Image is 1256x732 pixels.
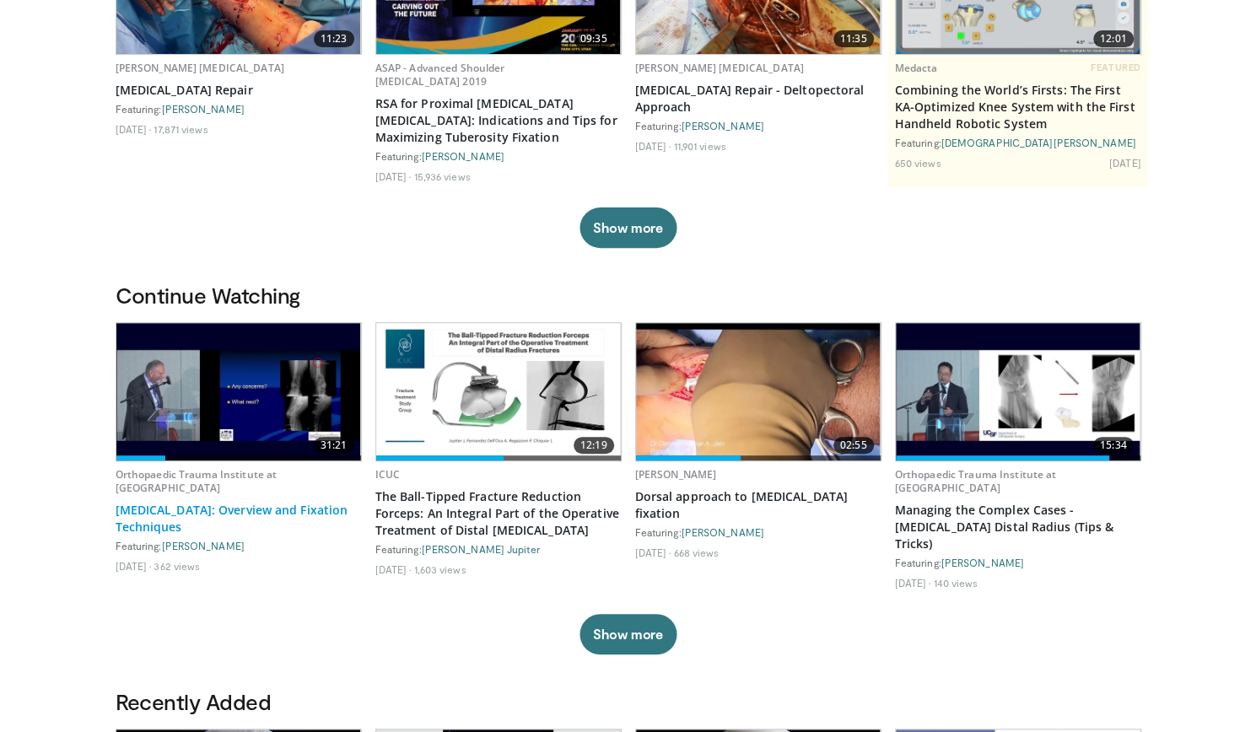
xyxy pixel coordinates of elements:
[116,539,362,552] div: Featuring:
[579,614,677,654] button: Show more
[1093,30,1134,47] span: 12:01
[422,543,540,555] a: [PERSON_NAME] Jupiter
[636,323,881,460] a: 02:55
[635,525,881,539] div: Featuring:
[314,437,354,454] span: 31:21
[682,120,764,132] a: [PERSON_NAME]
[1091,62,1140,73] span: FEATURED
[896,323,1140,460] a: 15:34
[116,122,152,136] li: [DATE]
[375,149,622,163] div: Featuring:
[116,467,278,495] a: Orthopaedic Trauma Institute at [GEOGRAPHIC_DATA]
[375,467,400,482] a: ICUC
[376,323,621,460] img: 81d7ee58-6712-4821-b33d-eed4fd13c26f.png.620x360_q85_upscale.png
[154,559,200,573] li: 362 views
[895,82,1141,132] a: Combining the World’s Firsts: The First KA-Optimized Knee System with the First Handheld Robotic ...
[673,546,719,559] li: 668 views
[574,30,614,47] span: 09:35
[375,95,622,146] a: RSA for Proximal [MEDICAL_DATA] [MEDICAL_DATA]: Indications and Tips for Maximizing Tuberosity Fi...
[896,323,1140,460] img: e8dba74b-20b1-4d92-ac84-ffe735ac248e.620x360_q85_upscale.jpg
[833,437,874,454] span: 02:55
[375,562,412,576] li: [DATE]
[941,557,1024,568] a: [PERSON_NAME]
[375,542,622,556] div: Featuring:
[116,559,152,573] li: [DATE]
[895,136,1141,149] div: Featuring:
[116,323,361,460] a: 31:21
[375,170,412,183] li: [DATE]
[895,556,1141,569] div: Featuring:
[635,488,881,522] a: Dorsal approach to [MEDICAL_DATA] fixation
[1093,437,1134,454] span: 15:34
[116,102,362,116] div: Featuring:
[895,156,941,170] li: 650 views
[422,150,504,162] a: [PERSON_NAME]
[154,122,208,136] li: 17,871 views
[162,540,245,552] a: [PERSON_NAME]
[833,30,874,47] span: 11:35
[574,437,614,454] span: 12:19
[895,576,931,589] li: [DATE]
[413,170,470,183] li: 15,936 views
[116,323,361,460] img: b4b9988a-e8e2-4d62-91cf-f6bd1350fabd.620x360_q85_upscale.jpg
[895,61,938,75] a: Medacta
[673,139,725,153] li: 11,901 views
[635,139,671,153] li: [DATE]
[116,688,1141,715] h3: Recently Added
[635,82,881,116] a: [MEDICAL_DATA] Repair - Deltopectoral Approach
[375,61,505,89] a: ASAP - Advanced Shoulder [MEDICAL_DATA] 2019
[116,282,1141,309] h3: Continue Watching
[116,61,284,75] a: [PERSON_NAME] [MEDICAL_DATA]
[162,103,245,115] a: [PERSON_NAME]
[895,502,1141,552] a: Managing the Complex Cases - [MEDICAL_DATA] Distal Radius (Tips & Tricks)
[635,467,717,482] a: [PERSON_NAME]
[1109,156,1141,170] li: [DATE]
[635,119,881,132] div: Featuring:
[635,61,804,75] a: [PERSON_NAME] [MEDICAL_DATA]
[579,207,677,248] button: Show more
[941,137,1136,148] a: [DEMOGRAPHIC_DATA][PERSON_NAME]
[413,562,466,576] li: 1,603 views
[314,30,354,47] span: 11:23
[376,323,621,460] a: 12:19
[895,467,1057,495] a: Orthopaedic Trauma Institute at [GEOGRAPHIC_DATA]
[375,488,622,539] a: The Ball-Tipped Fracture Reduction Forceps: An Integral Part of the Operative Treatment of Distal...
[636,323,881,460] img: 44ea742f-4847-4f07-853f-8a642545db05.620x360_q85_upscale.jpg
[682,526,764,538] a: [PERSON_NAME]
[933,576,978,589] li: 140 views
[635,546,671,559] li: [DATE]
[116,82,362,99] a: [MEDICAL_DATA] Repair
[116,502,362,536] a: [MEDICAL_DATA]: Overview and Fixation Techniques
